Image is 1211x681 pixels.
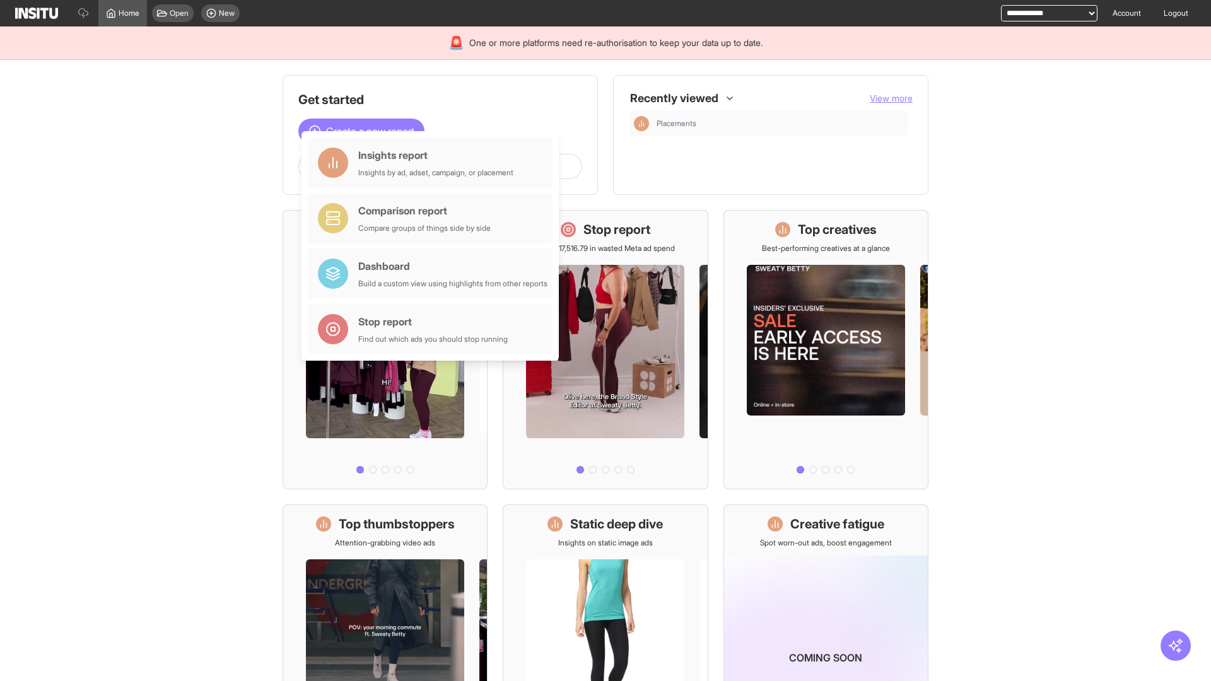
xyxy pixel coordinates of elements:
p: Attention-grabbing video ads [335,538,435,548]
button: Create a new report [298,119,424,144]
h1: Top creatives [798,221,877,238]
div: 🚨 [448,34,464,52]
a: Top creativesBest-performing creatives at a glance [723,210,928,489]
div: Build a custom view using highlights from other reports [358,279,547,289]
h1: Stop report [583,221,650,238]
a: What's live nowSee all active ads instantly [283,210,488,489]
div: Compare groups of things side by side [358,223,491,233]
p: Save £17,516.79 in wasted Meta ad spend [536,243,675,253]
div: Comparison report [358,203,491,218]
img: Logo [15,8,58,19]
div: Stop report [358,314,508,329]
div: Insights [634,116,649,131]
a: Stop reportSave £17,516.79 in wasted Meta ad spend [503,210,708,489]
div: Find out which ads you should stop running [358,334,508,344]
span: Home [119,8,139,18]
p: Best-performing creatives at a glance [762,243,890,253]
h1: Static deep dive [570,515,663,533]
span: View more [870,93,913,103]
span: Open [170,8,189,18]
p: Insights on static image ads [558,538,653,548]
span: One or more platforms need re-authorisation to keep your data up to date. [469,37,763,49]
h1: Get started [298,91,582,108]
div: Insights by ad, adset, campaign, or placement [358,168,513,178]
span: Placements [657,119,903,129]
span: Placements [657,119,696,129]
div: Insights report [358,148,513,163]
button: View more [870,92,913,105]
h1: Top thumbstoppers [339,515,455,533]
span: New [219,8,235,18]
span: Create a new report [326,124,414,139]
div: Dashboard [358,259,547,274]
